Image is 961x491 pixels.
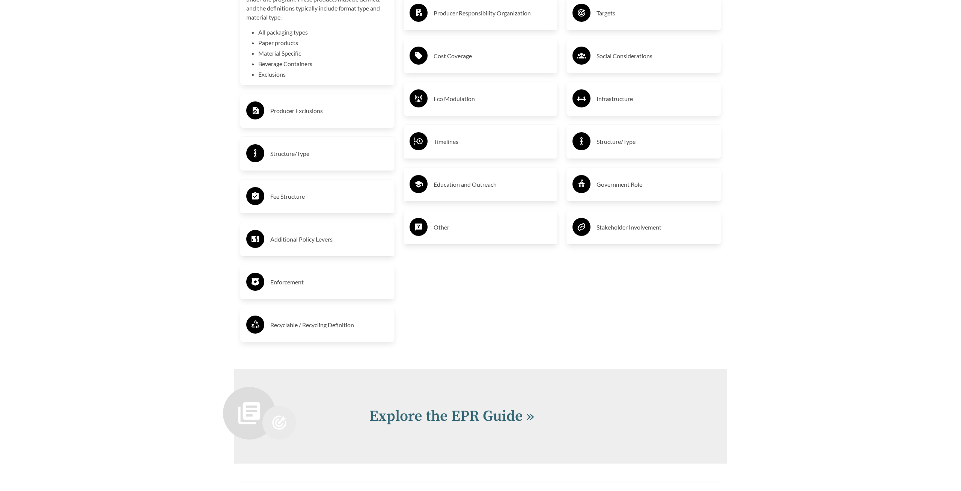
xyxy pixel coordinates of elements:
h3: Other [434,221,552,233]
h3: Additional Policy Levers [270,233,389,245]
h3: Infrastructure [596,93,715,105]
h3: Social Considerations [596,50,715,62]
h3: Education and Outreach [434,178,552,190]
h3: Producer Responsibility Organization [434,7,552,19]
h3: Eco Modulation [434,93,552,105]
h3: Government Role [596,178,715,190]
h3: Cost Coverage [434,50,552,62]
a: Explore the EPR Guide » [369,407,534,426]
h3: Producer Exclusions [270,105,389,117]
h3: Timelines [434,136,552,148]
h3: Stakeholder Involvement [596,221,715,233]
li: Exclusions [258,70,389,79]
h3: Structure/Type [596,136,715,148]
li: Beverage Containers [258,59,389,68]
h3: Recyclable / Recycling Definition [270,319,389,331]
li: Paper products [258,38,389,47]
h3: Fee Structure [270,190,389,202]
h3: Enforcement [270,276,389,288]
h3: Structure/Type [270,148,389,160]
h3: Targets [596,7,715,19]
li: All packaging types [258,28,389,37]
li: Material Specific [258,49,389,58]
